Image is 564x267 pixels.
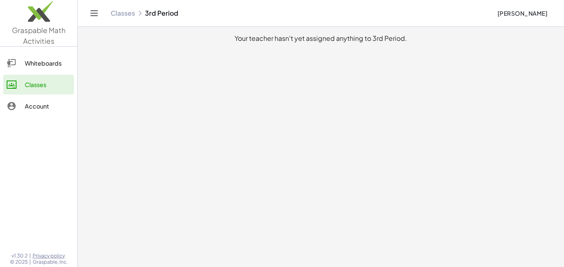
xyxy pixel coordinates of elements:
a: Classes [3,75,74,95]
span: [PERSON_NAME] [497,9,547,17]
div: Whiteboards [25,58,71,68]
button: [PERSON_NAME] [491,6,554,21]
a: Classes [111,9,135,17]
span: v1.30.2 [12,253,28,259]
a: Privacy policy [33,253,68,259]
span: Graspable, Inc. [33,259,68,265]
span: Graspable Math Activities [12,26,66,45]
span: | [29,259,31,265]
span: | [29,253,31,259]
div: Classes [25,80,71,90]
div: Your teacher hasn't yet assigned anything to 3rd Period. [84,33,557,43]
a: Account [3,96,74,116]
div: Account [25,101,71,111]
button: Toggle navigation [88,7,101,20]
a: Whiteboards [3,53,74,73]
span: © 2025 [10,259,28,265]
